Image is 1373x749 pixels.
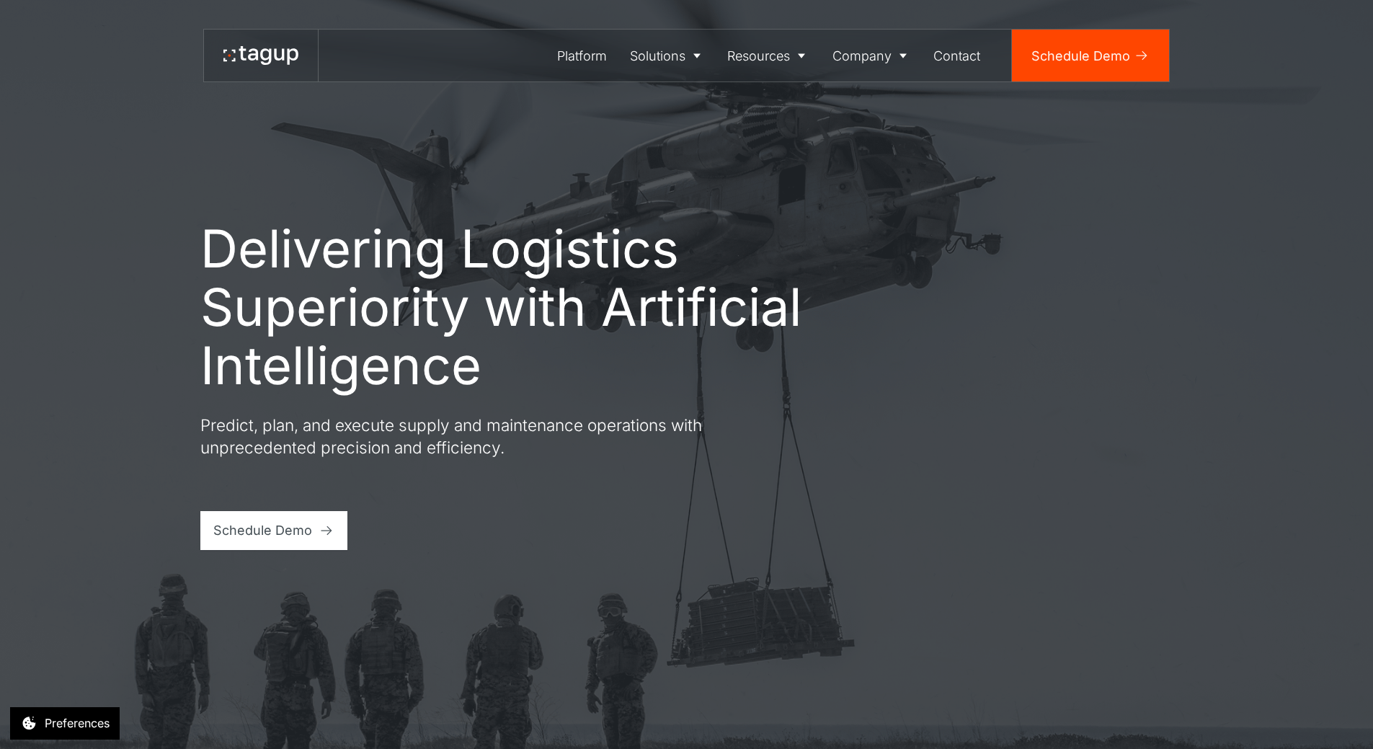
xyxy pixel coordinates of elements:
[45,714,110,732] div: Preferences
[557,46,607,66] div: Platform
[923,30,992,81] a: Contact
[1031,46,1130,66] div: Schedule Demo
[200,219,806,394] h1: Delivering Logistics Superiority with Artificial Intelligence
[213,520,312,540] div: Schedule Demo
[618,30,716,81] a: Solutions
[630,46,685,66] div: Solutions
[546,30,619,81] a: Platform
[727,46,790,66] div: Resources
[716,30,822,81] a: Resources
[821,30,923,81] a: Company
[1012,30,1169,81] a: Schedule Demo
[200,511,348,550] a: Schedule Demo
[933,46,980,66] div: Contact
[832,46,892,66] div: Company
[200,414,719,459] p: Predict, plan, and execute supply and maintenance operations with unprecedented precision and eff...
